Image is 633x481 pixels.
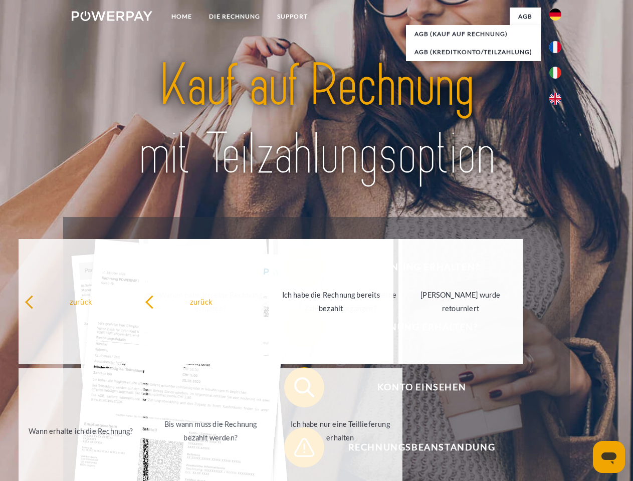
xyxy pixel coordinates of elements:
img: en [549,93,561,105]
div: [PERSON_NAME] wurde retourniert [404,288,517,315]
img: it [549,67,561,79]
button: Konto einsehen [284,367,545,407]
img: title-powerpay_de.svg [96,48,537,192]
iframe: Schaltfläche zum Öffnen des Messaging-Fensters [593,441,625,473]
img: logo-powerpay-white.svg [72,11,152,21]
a: Home [163,8,200,26]
span: Konto einsehen [299,367,544,407]
button: Rechnungsbeanstandung [284,427,545,467]
div: Ich habe nur eine Teillieferung erhalten [284,417,397,444]
img: fr [549,41,561,53]
a: SUPPORT [269,8,316,26]
a: agb [510,8,541,26]
a: AGB (Kauf auf Rechnung) [406,25,541,43]
div: zurück [25,295,137,308]
img: de [549,9,561,21]
span: Rechnungsbeanstandung [299,427,544,467]
a: AGB (Kreditkonto/Teilzahlung) [406,43,541,61]
div: Wann erhalte ich die Rechnung? [25,424,137,437]
div: zurück [145,295,258,308]
div: Bis wann muss die Rechnung bezahlt werden? [154,417,267,444]
div: Ich habe die Rechnung bereits bezahlt [275,288,387,315]
a: DIE RECHNUNG [200,8,269,26]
